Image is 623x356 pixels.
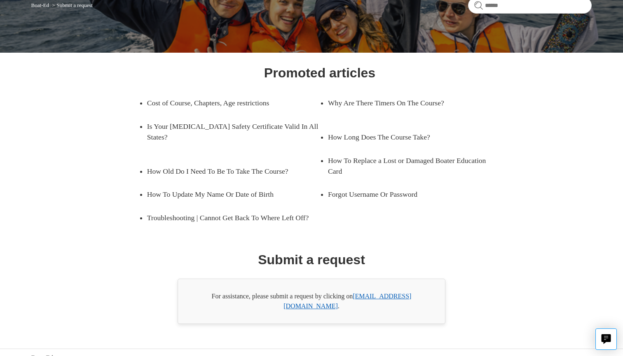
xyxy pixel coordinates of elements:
button: Live chat [595,328,617,350]
li: Boat-Ed [31,2,51,8]
a: How Long Does The Course Take? [328,126,488,149]
a: How To Update My Name Or Date of Birth [147,183,307,206]
a: Cost of Course, Chapters, Age restrictions [147,91,307,114]
a: Forgot Username Or Password [328,183,488,206]
a: How To Replace a Lost or Damaged Boater Education Card [328,149,501,183]
div: For assistance, please submit a request by clicking on . [178,279,445,324]
h1: Promoted articles [264,63,375,83]
li: Submit a request [50,2,93,8]
a: Is Your [MEDICAL_DATA] Safety Certificate Valid In All States? [147,115,320,149]
a: Troubleshooting | Cannot Get Back To Where Left Off? [147,206,320,229]
h1: Submit a request [258,250,365,270]
a: [EMAIL_ADDRESS][DOMAIN_NAME] [283,293,411,309]
a: Why Are There Timers On The Course? [328,91,488,114]
a: Boat-Ed [31,2,49,8]
a: How Old Do I Need To Be To Take The Course? [147,160,307,183]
